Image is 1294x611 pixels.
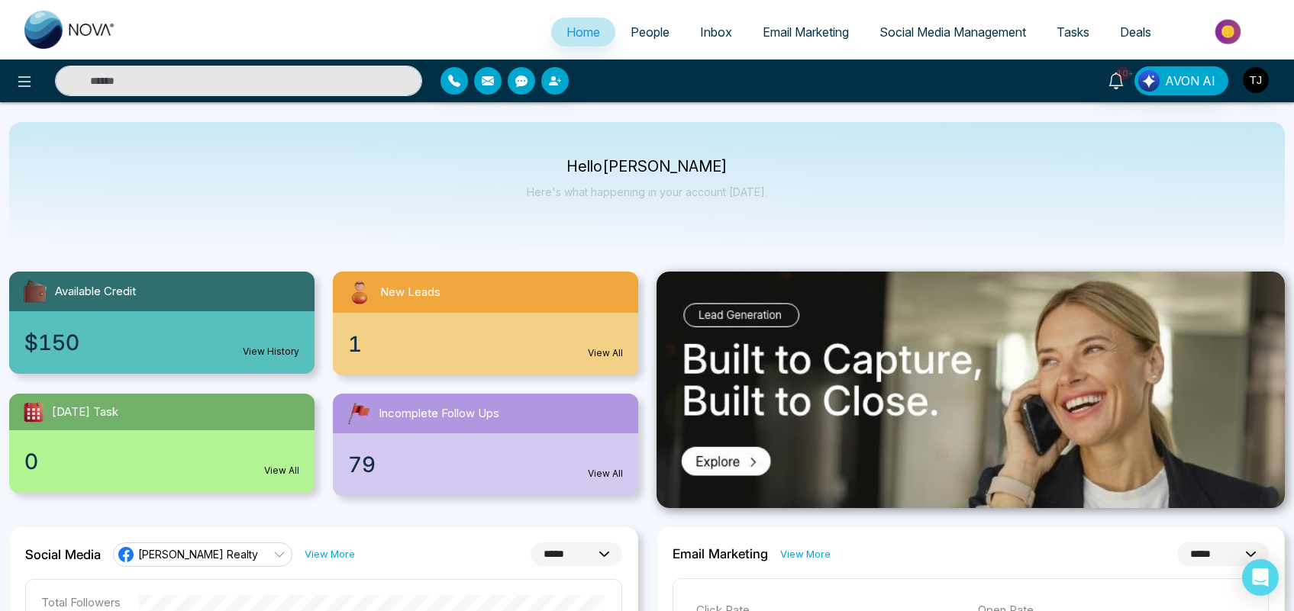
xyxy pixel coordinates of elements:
[1041,18,1105,47] a: Tasks
[25,547,101,562] h2: Social Media
[41,595,121,609] p: Total Followers
[348,328,362,360] span: 1
[138,547,258,561] span: [PERSON_NAME] Realty
[566,24,600,40] span: Home
[305,547,355,561] a: View More
[1120,24,1151,40] span: Deals
[264,464,299,478] a: View All
[527,160,767,173] p: Hello [PERSON_NAME]
[1138,70,1160,92] img: Lead Flow
[52,404,118,421] span: [DATE] Task
[21,278,49,305] img: availableCredit.svg
[1116,66,1130,80] span: 10+
[673,546,768,561] h2: Email Marketing
[1105,18,1167,47] a: Deals
[747,18,864,47] a: Email Marketing
[879,24,1026,40] span: Social Media Management
[1098,66,1134,93] a: 10+
[527,185,767,198] p: Here's what happening in your account [DATE].
[588,467,623,481] a: View All
[1165,72,1215,90] span: AVON AI
[1134,66,1228,95] button: AVON AI
[780,547,831,561] a: View More
[345,400,373,427] img: followUps.svg
[700,24,732,40] span: Inbox
[243,345,299,359] a: View History
[24,326,79,359] span: $150
[55,283,136,301] span: Available Credit
[1242,559,1279,596] div: Open Intercom Messenger
[348,449,376,481] span: 79
[324,272,647,375] a: New Leads1View All
[324,394,647,496] a: Incomplete Follow Ups79View All
[657,272,1286,508] img: .
[1174,14,1285,49] img: Market-place.gif
[615,18,685,47] a: People
[685,18,747,47] a: Inbox
[864,18,1041,47] a: Social Media Management
[379,405,499,423] span: Incomplete Follow Ups
[631,24,670,40] span: People
[1243,67,1269,93] img: User Avatar
[380,284,440,301] span: New Leads
[1057,24,1089,40] span: Tasks
[588,346,623,360] a: View All
[551,18,615,47] a: Home
[24,11,116,49] img: Nova CRM Logo
[763,24,849,40] span: Email Marketing
[24,445,38,478] span: 0
[345,278,374,307] img: newLeads.svg
[21,400,46,424] img: todayTask.svg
